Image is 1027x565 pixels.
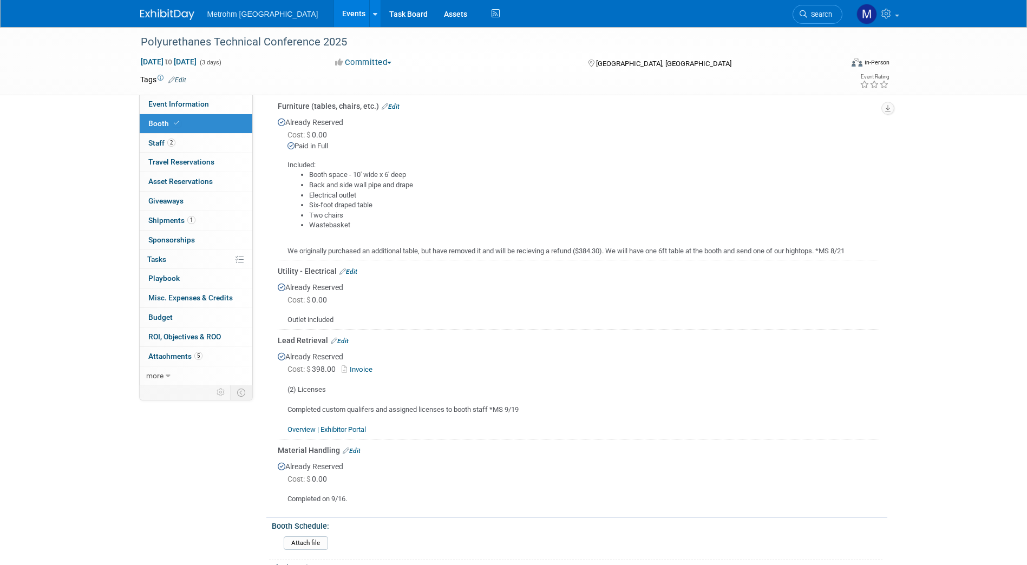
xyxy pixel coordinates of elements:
span: 0.00 [287,130,331,139]
span: Cost: $ [287,130,312,139]
div: Lead Retrieval [278,335,879,346]
img: Format-Inperson.png [852,58,862,67]
span: 0.00 [287,475,331,483]
div: Paid in Full [287,141,879,152]
li: Six-foot draped table [309,200,879,211]
a: Event Information [140,95,252,114]
li: Electrical outlet [309,190,879,201]
span: [GEOGRAPHIC_DATA], [GEOGRAPHIC_DATA] [596,60,731,68]
a: Travel Reservations [140,153,252,172]
span: Metrohm [GEOGRAPHIC_DATA] [207,10,318,18]
img: ExhibitDay [140,9,194,20]
span: Booth [148,119,181,128]
a: Overview | Exhibitor Portal [287,425,366,433]
div: Already Reserved [278,456,879,504]
span: Tasks [147,255,166,264]
div: Polyurethanes Technical Conference 2025 [137,32,826,52]
div: Completed on 9/16. [278,485,879,504]
a: Playbook [140,269,252,288]
span: Misc. Expenses & Credits [148,293,233,302]
div: Event Format [779,56,890,73]
a: Booth [140,114,252,133]
a: Edit [339,268,357,275]
span: [DATE] [DATE] [140,57,197,67]
a: Budget [140,308,252,327]
a: Asset Reservations [140,172,252,191]
div: In-Person [864,58,889,67]
td: Tags [140,74,186,85]
span: Cost: $ [287,295,312,304]
div: Already Reserved [278,277,879,325]
span: Attachments [148,352,202,360]
span: (3 days) [199,59,221,66]
a: Edit [331,337,349,345]
td: Personalize Event Tab Strip [212,385,231,399]
span: Shipments [148,216,195,225]
span: 1 [187,216,195,224]
span: Staff [148,139,175,147]
span: Asset Reservations [148,177,213,186]
a: more [140,366,252,385]
button: Committed [331,57,396,68]
span: Budget [148,313,173,321]
span: to [163,57,174,66]
span: 398.00 [287,365,340,373]
div: Already Reserved [278,111,879,256]
span: Travel Reservations [148,157,214,166]
div: Material Handling [278,445,879,456]
span: Search [807,10,832,18]
span: Cost: $ [287,475,312,483]
div: (2) Licenses Completed custom qualifers and assigned licenses to booth staff *MS 9/19 [278,376,879,435]
td: Toggle Event Tabs [230,385,252,399]
a: Edit [382,103,400,110]
span: 5 [194,352,202,360]
span: Sponsorships [148,235,195,244]
i: Booth reservation complete [174,120,179,126]
li: Two chairs [309,211,879,221]
span: Giveaways [148,196,184,205]
a: Attachments5 [140,347,252,366]
div: Outlet included [278,306,879,325]
span: ROI, Objectives & ROO [148,332,221,341]
a: Sponsorships [140,231,252,249]
a: Giveaways [140,192,252,211]
a: Invoice [342,365,377,373]
li: Booth space - 10' wide x 6' deep [309,170,879,180]
div: Already Reserved [278,346,879,435]
span: 2 [167,139,175,147]
a: Edit [168,76,186,84]
a: Tasks [140,250,252,269]
div: Included: We originally purchased an additional table, but have removed it and will be recieving ... [278,152,879,256]
div: Event Rating [860,74,889,80]
span: Event Information [148,100,209,108]
li: Back and side wall pipe and drape [309,180,879,190]
a: Search [793,5,842,24]
div: Furniture (tables, chairs, etc.) [278,101,879,111]
img: Michelle Simoes [856,4,877,24]
span: Cost: $ [287,365,312,373]
li: Wastebasket [309,220,879,231]
span: 0.00 [287,295,331,304]
div: Booth Schedule: [272,518,882,531]
a: Misc. Expenses & Credits [140,288,252,307]
a: Shipments1 [140,211,252,230]
span: Playbook [148,274,180,282]
a: Edit [343,447,361,455]
div: Utility - Electrical [278,266,879,277]
a: ROI, Objectives & ROO [140,327,252,346]
span: more [146,371,163,380]
a: Staff2 [140,134,252,153]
